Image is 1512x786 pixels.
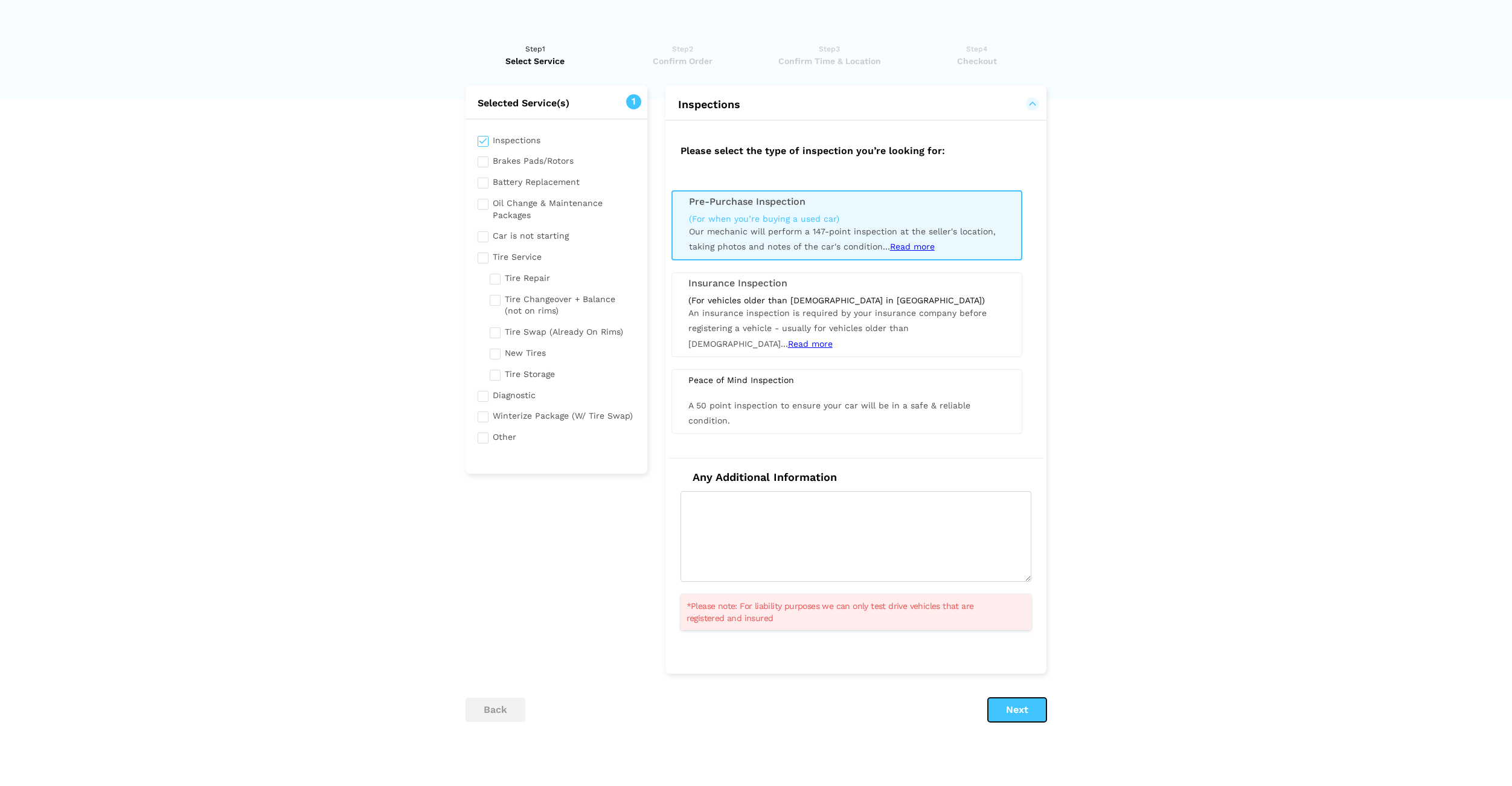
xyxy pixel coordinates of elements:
h2: Selected Service(s) [466,97,647,109]
a: Step4 [907,43,1046,67]
span: *Please note: For liability purposes we can only test drive vehicles that are registered and insured [687,600,1010,624]
h3: Insurance Inspection [688,278,1005,289]
span: Read more [890,242,935,251]
a: Step3 [760,43,899,67]
span: Checkout [907,55,1046,67]
span: Select Service [466,55,605,67]
button: Inspections [678,97,1034,112]
div: (For when you’re buying a used car) [689,213,1005,224]
span: Our mechanic will perform a 147-point inspection at the seller's location, taking photos and note... [689,227,996,251]
div: Peace of Mind Inspection [679,375,1014,385]
span: An insurance inspection is required by your insurance company before registering a vehicle - usua... [688,308,987,348]
span: Confirm Time & Location [760,55,899,67]
h3: Pre-Purchase Inspection [689,196,1005,207]
span: A 50 point inspection to ensure your car will be in a safe & reliable condition. [688,401,970,425]
span: Confirm Order [613,55,752,67]
h2: Please select the type of inspection you’re looking for: [668,133,1043,166]
button: back [466,698,525,722]
a: Step1 [466,43,605,67]
span: Read more [788,339,833,349]
h4: Any Additional Information [681,471,1031,484]
a: Step2 [613,43,752,67]
span: 1 [626,94,641,109]
button: Next [988,698,1046,722]
div: (For vehicles older than [DEMOGRAPHIC_DATA] in [GEOGRAPHIC_DATA]) [688,295,1005,306]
